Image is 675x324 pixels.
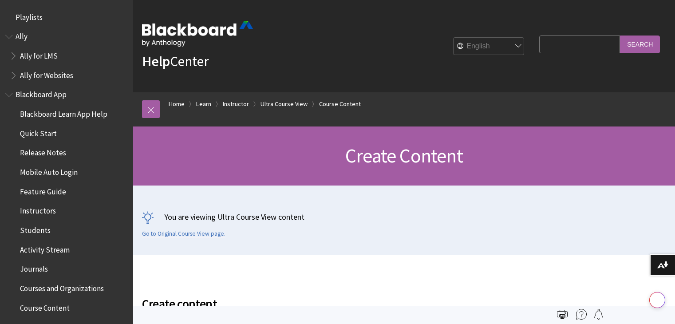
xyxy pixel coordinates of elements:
[16,29,28,41] span: Ally
[142,52,170,70] strong: Help
[20,126,57,138] span: Quick Start
[557,309,568,320] img: Print
[20,146,66,158] span: Release Notes
[20,262,48,274] span: Journals
[196,99,211,110] a: Learn
[223,99,249,110] a: Instructor
[20,281,104,293] span: Courses and Organizations
[142,52,209,70] a: HelpCenter
[620,36,660,53] input: Search
[20,300,70,312] span: Course Content
[142,211,666,222] p: You are viewing Ultra Course View content
[345,143,463,168] span: Create Content
[16,87,67,99] span: Blackboard App
[20,204,56,216] span: Instructors
[261,99,308,110] a: Ultra Course View
[20,107,107,119] span: Blackboard Learn App Help
[5,29,128,83] nav: Book outline for Anthology Ally Help
[20,68,73,80] span: Ally for Websites
[319,99,361,110] a: Course Content
[169,99,185,110] a: Home
[20,242,70,254] span: Activity Stream
[20,223,51,235] span: Students
[16,10,43,22] span: Playlists
[593,309,604,320] img: Follow this page
[5,10,128,25] nav: Book outline for Playlists
[20,184,66,196] span: Feature Guide
[142,294,535,313] span: Create content
[20,48,58,60] span: Ally for LMS
[142,21,253,47] img: Blackboard by Anthology
[142,230,225,238] a: Go to Original Course View page.
[454,38,525,55] select: Site Language Selector
[20,165,78,177] span: Mobile Auto Login
[576,309,587,320] img: More help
